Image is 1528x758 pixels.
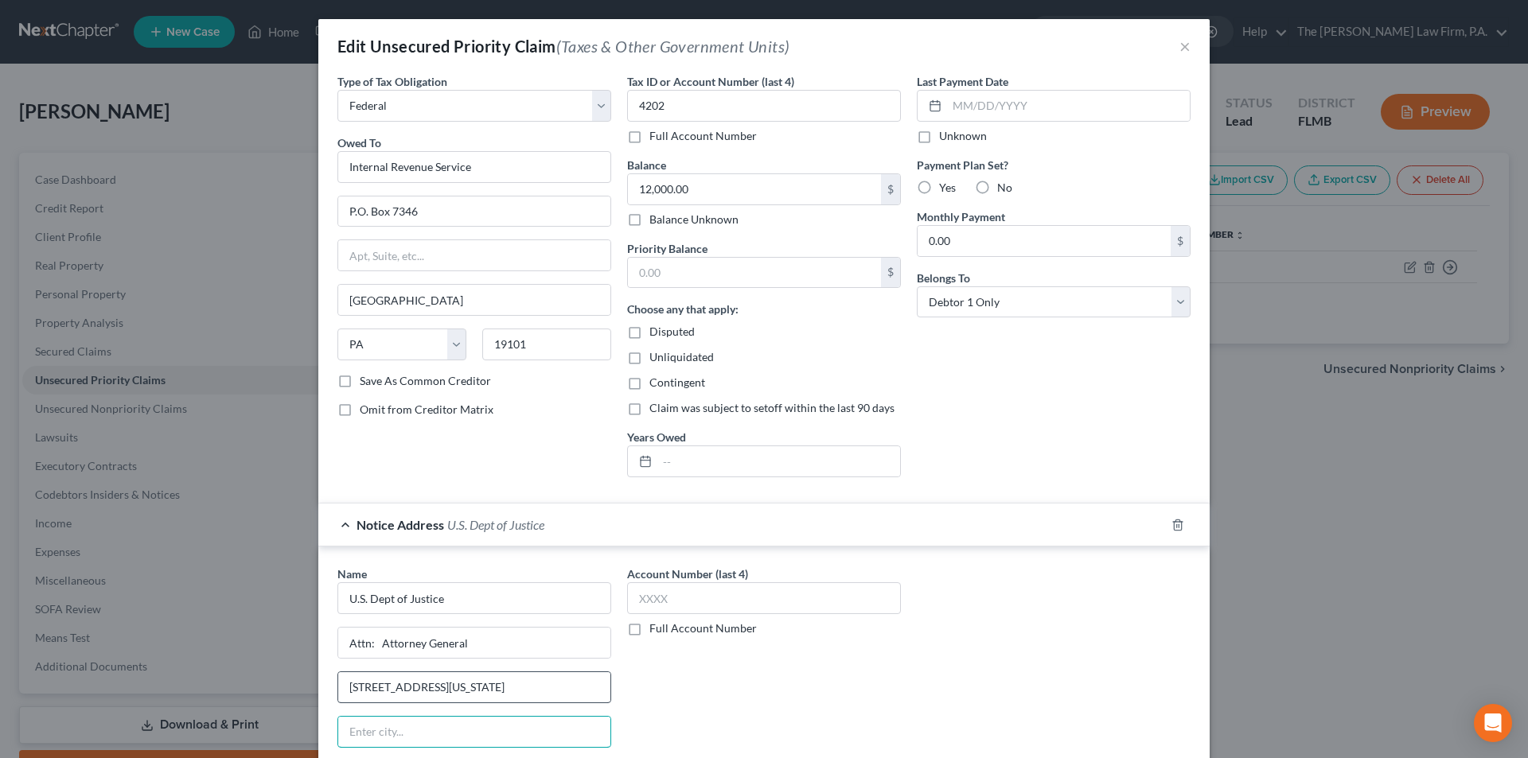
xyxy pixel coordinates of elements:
[627,73,794,90] label: Tax ID or Account Number (last 4)
[947,91,1190,121] input: MM/DD/YYYY
[627,429,686,445] label: Years Owed
[628,258,881,288] input: 0.00
[360,402,493,416] span: Omit from Creditor Matrix
[338,240,610,270] input: Apt, Suite, etc...
[917,208,1005,225] label: Monthly Payment
[337,75,447,88] span: Type of Tax Obligation
[337,136,381,150] span: Owed To
[649,128,757,144] label: Full Account Number
[337,35,789,57] div: Edit Unsecured Priority Claim
[338,672,610,702] input: Apt, Suite, etc...
[627,90,901,122] input: XXXX
[939,181,956,194] span: Yes
[627,240,707,257] label: Priority Balance
[556,37,790,56] span: (Taxes & Other Government Units)
[338,628,610,658] input: Enter address...
[918,226,1171,256] input: 0.00
[627,566,748,582] label: Account Number (last 4)
[917,157,1191,173] label: Payment Plan Set?
[649,375,705,389] span: Contingent
[357,517,444,532] span: Notice Address
[337,151,611,183] input: Search creditor by name...
[338,196,610,227] input: Enter address...
[881,258,900,288] div: $
[627,157,666,173] label: Balance
[657,446,900,476] input: --
[917,73,1008,90] label: Last Payment Date
[360,373,491,389] label: Save As Common Creditor
[649,325,695,338] span: Disputed
[1179,37,1191,56] button: ×
[1171,226,1190,256] div: $
[939,128,987,144] label: Unknown
[917,271,970,285] span: Belongs To
[628,174,881,204] input: 0.00
[649,401,895,414] span: Claim was subject to setoff within the last 90 days
[337,582,611,614] input: Search By Name
[338,717,610,747] input: Enter city...
[627,301,739,317] label: Choose any that apply:
[338,285,610,315] input: Enter city...
[881,174,900,204] div: $
[1474,704,1512,742] div: Open Intercom Messenger
[649,350,714,363] span: Unliquidated
[482,328,611,360] input: Enter zip...
[997,181,1012,194] span: No
[447,517,544,532] span: U.S. Dept of Justice
[649,212,739,227] label: Balance Unknown
[337,567,367,581] span: Name
[649,620,757,636] label: Full Account Number
[627,582,901,614] input: XXXX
